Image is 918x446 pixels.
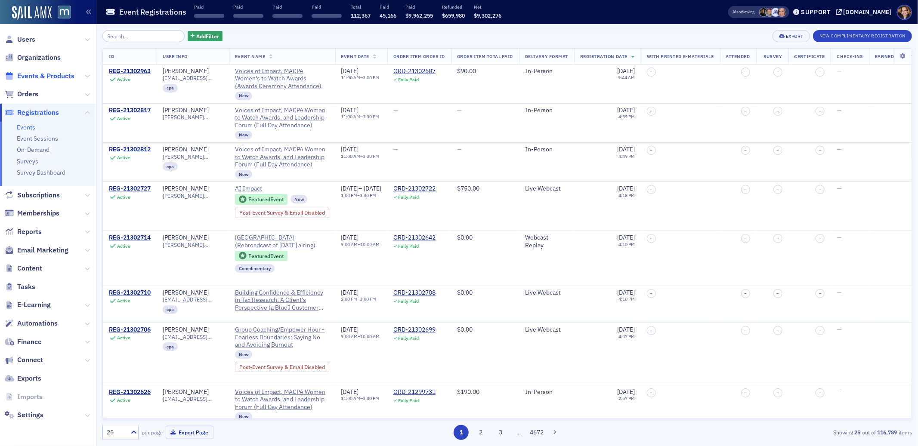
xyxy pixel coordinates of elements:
span: Katie Foo [777,8,786,17]
div: – [341,114,380,120]
span: Connect [17,355,43,365]
span: ‌ [272,14,303,18]
div: Live Webcast [525,289,568,297]
span: Justin Chase [771,8,780,17]
div: In-Person [525,107,568,114]
span: – [819,236,822,241]
span: ‌ [312,14,342,18]
div: Also [733,9,741,15]
span: — [837,326,841,333]
div: New [291,195,308,203]
span: $9,962,255 [405,12,433,19]
div: – [341,75,380,80]
label: per page [142,428,163,436]
span: — [457,106,462,114]
a: Imports [5,392,43,402]
a: Settings [5,410,43,420]
h1: Event Registrations [119,7,186,17]
a: SailAMX [12,6,52,20]
p: Total [351,4,371,10]
span: Voices of Impact, MACPA Women's to Watch Awards (Awards Ceremony Attendance) [235,68,329,90]
span: Email Marketing [17,246,68,255]
a: Voices of Impact, MACPA Women to Watch Awards, and Leadership Forum (Full Day Attendance) [235,146,329,169]
span: – [650,69,652,74]
span: [EMAIL_ADDRESS][DOMAIN_NAME] [163,334,223,340]
span: [DATE] [617,388,635,396]
span: [PERSON_NAME][EMAIL_ADDRESS][PERSON_NAME][DOMAIN_NAME] [163,193,223,199]
a: [PERSON_NAME] [163,146,209,154]
div: Live Webcast [525,185,568,193]
p: Paid [194,4,224,10]
span: AI Impact [235,185,313,193]
p: Paid [312,4,342,10]
span: [DATE] [617,145,635,153]
span: MACPA Town Hall (Rebroadcast of September 2025 airing) [235,234,329,249]
a: [PERSON_NAME] [163,388,209,396]
span: $9,302,276 [474,12,501,19]
span: Settings [17,410,43,420]
span: [DATE] [341,326,359,333]
time: 10:00 AM [361,241,380,247]
span: Finance [17,337,42,347]
div: – [341,334,380,339]
div: ORD-21302607 [393,68,436,75]
button: 1 [454,425,469,440]
span: – [776,328,779,333]
a: Organizations [5,53,61,62]
span: Imports [17,392,43,402]
span: Event Name [235,53,265,59]
button: AddFilter [188,31,223,42]
span: — [393,106,398,114]
button: 2 [473,425,488,440]
span: — [837,234,841,241]
img: SailAMX [58,6,71,19]
a: Orders [5,89,38,99]
a: Users [5,35,35,44]
a: Memberships [5,209,59,218]
span: – [650,328,652,333]
a: AI Impact [235,185,329,193]
div: New [235,131,252,139]
time: 11:00 AM [341,153,361,159]
a: [PERSON_NAME] [163,107,209,114]
a: Exports [5,374,41,383]
span: E-Learning [17,300,51,310]
a: ORD-21302699 [393,326,436,334]
span: Certificate [794,53,825,59]
div: REG-21302706 [109,326,151,334]
a: [PERSON_NAME] [163,185,209,193]
div: Active [117,155,130,160]
span: Group Coaching/Empower Hour - Fearless Boundaries: Saying No and Avoiding Burnout [235,326,329,349]
a: REG-21302626 [109,388,151,396]
span: — [837,145,841,153]
time: 1:00 PM [363,74,380,80]
time: 11:00 AM [341,74,361,80]
span: Organizations [17,53,61,62]
div: Featured Event [235,251,287,261]
div: ORD-21302708 [393,289,436,297]
button: Export [773,30,810,42]
span: With Printed E-Materials [647,53,714,59]
span: [DATE] [341,185,359,192]
span: – [819,69,822,74]
div: Active [117,77,130,82]
span: Registrations [17,108,59,117]
div: Featured Event [248,197,284,202]
button: [DOMAIN_NAME] [836,9,895,15]
span: — [837,388,841,396]
span: – [744,291,747,296]
span: – [744,187,747,192]
a: Voices of Impact, MACPA Women to Watch Awards, and Leadership Forum (Full Day Attendance) [235,107,329,129]
div: REG-21302710 [109,289,151,297]
span: [DATE] [341,106,359,114]
span: [PERSON_NAME][EMAIL_ADDRESS][DOMAIN_NAME] [163,242,223,248]
a: REG-21302817 [109,107,151,114]
span: – [744,328,747,333]
a: ORD-21299731 [393,388,436,396]
div: REG-21302727 [109,185,151,193]
span: Building Confidence & Efficiency in Tax Research: A Client’s Perspective (a BlueJ Customer Spotli... [235,289,329,312]
span: – [744,69,747,74]
p: Refunded [442,4,465,10]
div: Live Webcast [525,326,568,334]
